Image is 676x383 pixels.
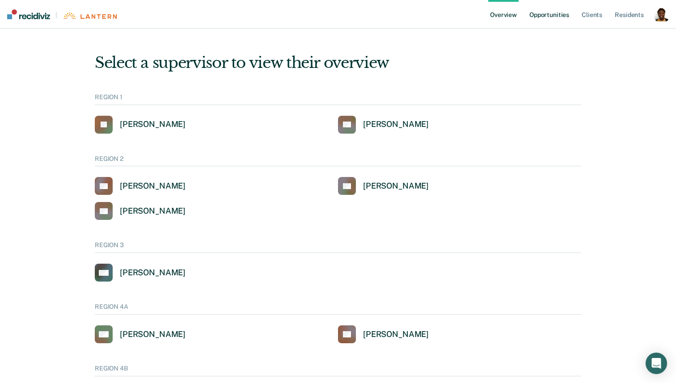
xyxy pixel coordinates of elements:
a: [PERSON_NAME] [338,177,429,195]
a: [PERSON_NAME] [95,325,186,343]
div: [PERSON_NAME] [120,206,186,216]
div: REGION 1 [95,93,581,105]
div: [PERSON_NAME] [120,119,186,130]
img: Recidiviz [7,9,50,19]
div: [PERSON_NAME] [363,329,429,340]
a: [PERSON_NAME] [338,325,429,343]
a: [PERSON_NAME] [338,116,429,134]
a: [PERSON_NAME] [95,264,186,282]
div: [PERSON_NAME] [363,119,429,130]
div: Open Intercom Messenger [646,353,667,374]
span: | [50,12,63,19]
a: [PERSON_NAME] [95,116,186,134]
div: REGION 4B [95,365,581,376]
div: REGION 3 [95,241,581,253]
img: Lantern [63,13,117,19]
div: REGION 2 [95,155,581,167]
a: | [7,9,117,19]
a: [PERSON_NAME] [95,177,186,195]
div: [PERSON_NAME] [363,181,429,191]
a: [PERSON_NAME] [95,202,186,220]
div: [PERSON_NAME] [120,329,186,340]
div: [PERSON_NAME] [120,268,186,278]
div: [PERSON_NAME] [120,181,186,191]
div: Select a supervisor to view their overview [95,54,581,72]
div: REGION 4A [95,303,581,315]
